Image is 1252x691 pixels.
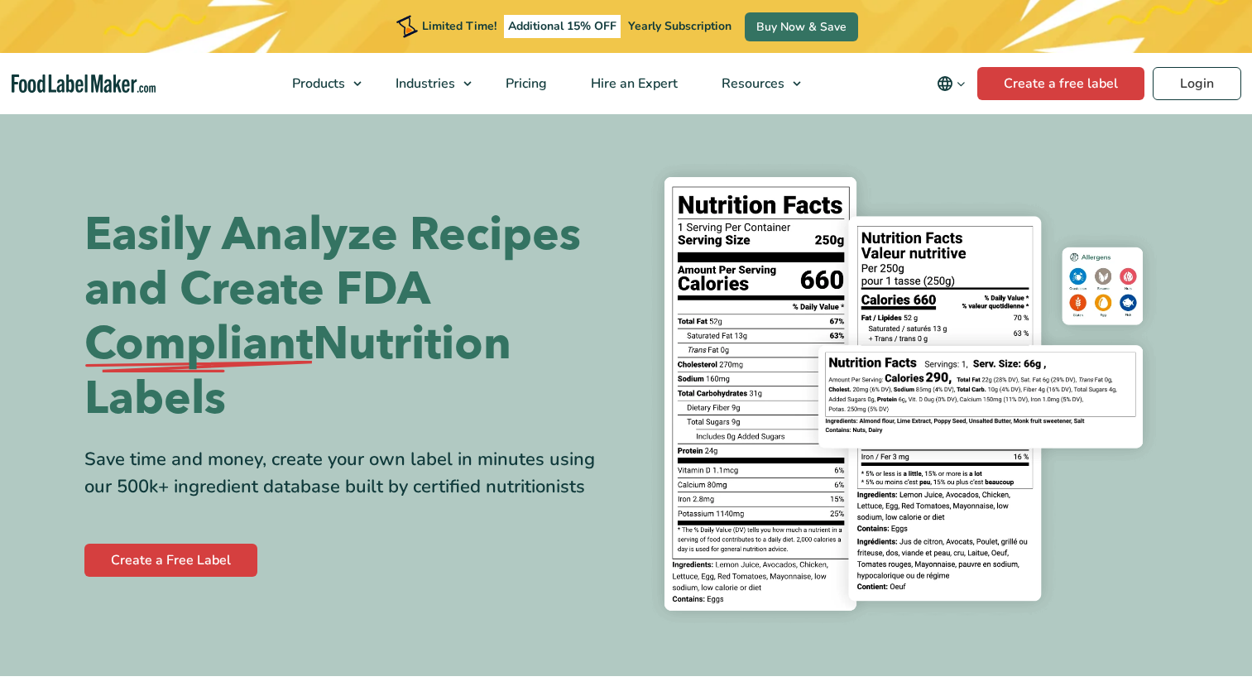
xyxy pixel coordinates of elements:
a: Resources [700,53,809,114]
span: Additional 15% OFF [504,15,621,38]
a: Create a free label [977,67,1144,100]
span: Products [287,74,347,93]
button: Change language [925,67,977,100]
span: Hire an Expert [586,74,679,93]
a: Products [271,53,370,114]
span: Yearly Subscription [628,18,732,34]
span: Compliant [84,317,313,372]
span: Limited Time! [422,18,496,34]
a: Industries [374,53,480,114]
span: Pricing [501,74,549,93]
a: Create a Free Label [84,544,257,577]
a: Pricing [484,53,565,114]
h1: Easily Analyze Recipes and Create FDA Nutrition Labels [84,208,614,426]
a: Buy Now & Save [745,12,858,41]
div: Save time and money, create your own label in minutes using our 500k+ ingredient database built b... [84,446,614,501]
a: Hire an Expert [569,53,696,114]
a: Login [1153,67,1241,100]
span: Resources [717,74,786,93]
span: Industries [391,74,457,93]
a: Food Label Maker homepage [12,74,156,94]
